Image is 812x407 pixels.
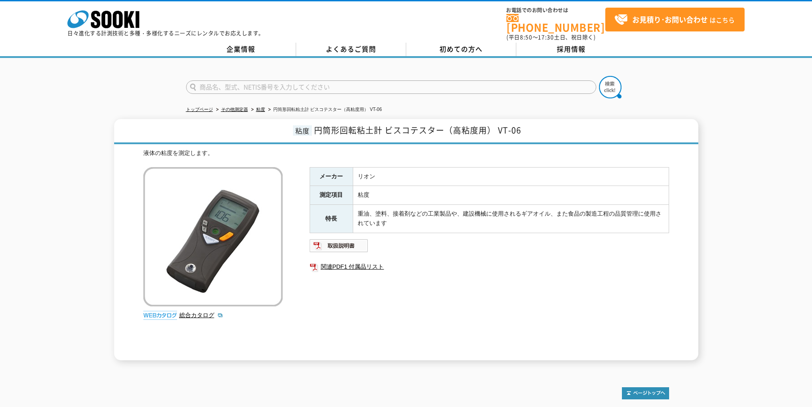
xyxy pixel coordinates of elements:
[538,33,554,41] span: 17:30
[296,43,406,56] a: よくあるご質問
[143,167,283,306] img: 円筒形回転粘土計 ビスコテスター（高粘度用） VT-06
[143,311,177,320] img: webカタログ
[314,124,521,136] span: 円筒形回転粘土計 ビスコテスター（高粘度用） VT-06
[67,31,264,36] p: 日々進化する計測技術と多種・多様化するニーズにレンタルでお応えします。
[506,14,605,32] a: [PHONE_NUMBER]
[622,387,669,399] img: トップページへ
[310,186,353,205] th: 測定項目
[406,43,516,56] a: 初めての方へ
[439,44,483,54] span: 初めての方へ
[520,33,532,41] span: 8:50
[506,33,595,41] span: (平日 ～ 土日、祝日除く)
[599,76,621,98] img: btn_search.png
[293,125,312,136] span: 粘度
[353,186,669,205] td: 粘度
[632,14,708,25] strong: お見積り･お問い合わせ
[186,43,296,56] a: 企業情報
[614,13,735,27] span: はこちら
[143,149,669,158] div: 液体の粘度を測定します。
[310,167,353,186] th: メーカー
[353,167,669,186] td: リオン
[310,261,669,273] a: 関連PDF1 付属品リスト
[186,80,596,94] input: 商品名、型式、NETIS番号を入力してください
[186,107,213,112] a: トップページ
[605,8,745,31] a: お見積り･お問い合わせはこちら
[516,43,626,56] a: 採用情報
[310,239,368,253] img: 取扱説明書
[310,244,368,251] a: 取扱説明書
[179,312,223,319] a: 総合カタログ
[506,8,605,13] span: お電話でのお問い合わせは
[353,205,669,233] td: 重油、塗料、接着剤などの工業製品や、建設機械に使用されるギアオイル、また食品の製造工程の品質管理に使用されています
[310,205,353,233] th: 特長
[256,107,265,112] a: 粘度
[266,105,382,115] li: 円筒形回転粘土計 ビスコテスター（高粘度用） VT-06
[221,107,248,112] a: その他測定器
